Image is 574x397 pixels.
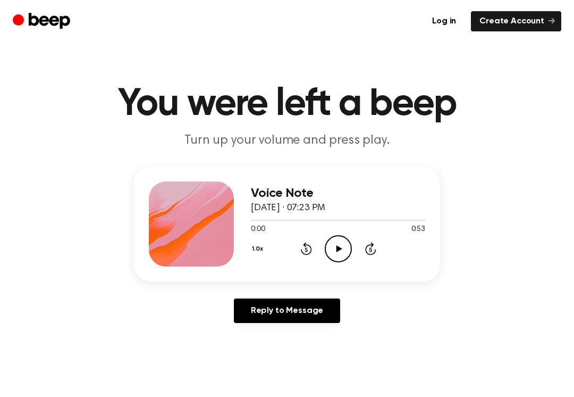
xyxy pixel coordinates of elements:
[411,224,425,235] span: 0:53
[83,132,491,150] p: Turn up your volume and press play.
[15,85,559,123] h1: You were left a beep
[251,224,265,235] span: 0:00
[251,203,325,213] span: [DATE] · 07:23 PM
[234,299,340,323] a: Reply to Message
[424,11,465,31] a: Log in
[471,11,561,31] a: Create Account
[251,186,425,201] h3: Voice Note
[13,11,73,32] a: Beep
[251,240,267,258] button: 1.0x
